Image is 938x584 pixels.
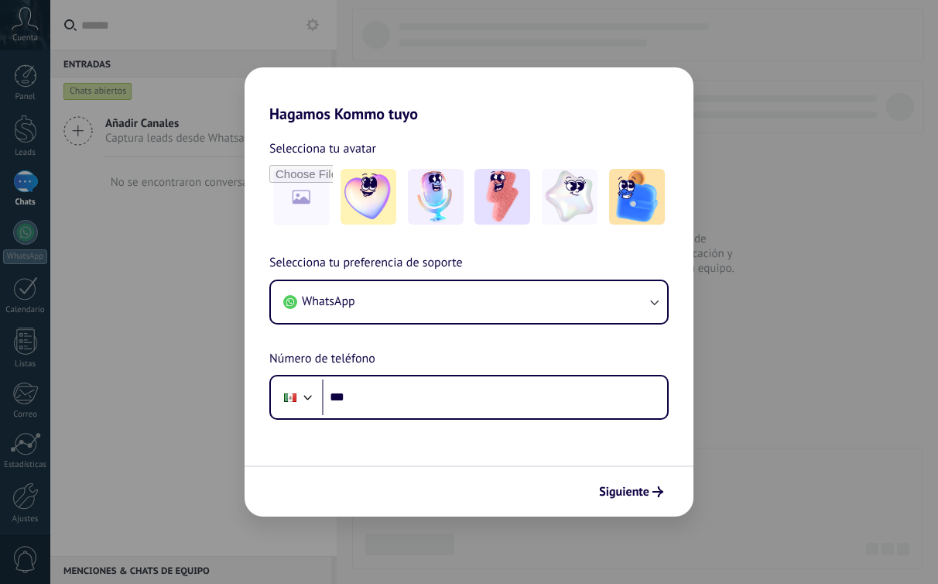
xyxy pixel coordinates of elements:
img: -5.jpeg [609,169,665,225]
button: Siguiente [592,479,670,505]
h2: Hagamos Kommo tuyo [245,67,693,123]
img: -2.jpeg [408,169,464,225]
span: Selecciona tu preferencia de soporte [269,253,463,273]
span: Número de teléfono [269,349,375,369]
img: -1.jpeg [341,169,396,225]
div: Mexico: + 52 [276,381,305,414]
button: WhatsApp [271,281,667,323]
span: Siguiente [599,486,649,497]
img: -4.jpeg [542,169,597,225]
span: WhatsApp [302,294,355,309]
img: -3.jpeg [474,169,530,225]
span: Selecciona tu avatar [269,139,376,159]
